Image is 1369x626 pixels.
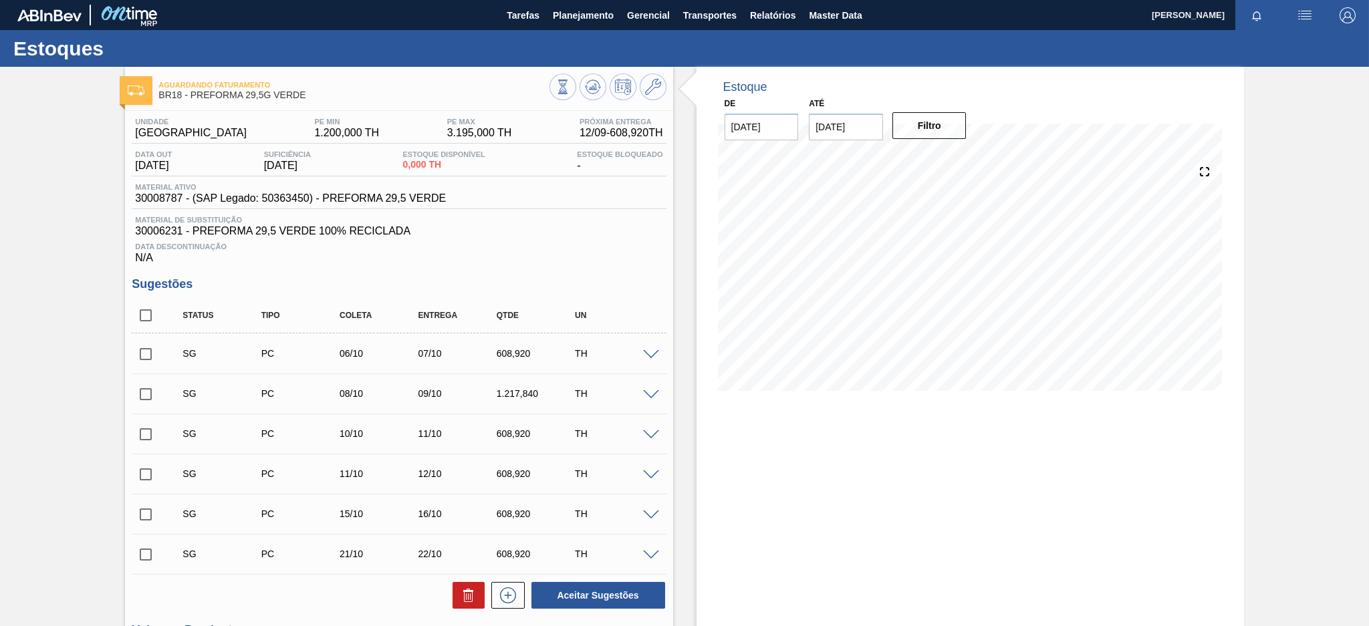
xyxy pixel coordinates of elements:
[264,160,311,172] span: [DATE]
[493,428,582,439] div: 608,920
[723,80,767,94] div: Estoque
[892,112,967,139] button: Filtro
[580,73,606,100] button: Atualizar Gráfico
[485,582,525,609] div: Nova sugestão
[414,388,503,399] div: 09/10/2025
[549,73,576,100] button: Visão Geral dos Estoques
[336,311,424,320] div: Coleta
[572,388,660,399] div: TH
[179,311,267,320] div: Status
[725,99,736,108] label: De
[13,41,251,56] h1: Estoques
[627,7,670,23] span: Gerencial
[135,183,446,191] span: Material ativo
[414,311,503,320] div: Entrega
[258,428,346,439] div: Pedido de Compra
[336,348,424,359] div: 06/10/2025
[258,549,346,559] div: Pedido de Compra
[525,581,666,610] div: Aceitar Sugestões
[314,127,379,139] span: 1.200,000 TH
[414,468,503,479] div: 12/10/2025
[336,508,424,519] div: 15/10/2025
[414,348,503,359] div: 07/10/2025
[531,582,665,609] button: Aceitar Sugestões
[158,81,549,89] span: Aguardando Faturamento
[577,150,662,158] span: Estoque Bloqueado
[402,150,485,158] span: Estoque Disponível
[128,86,144,96] img: Ícone
[809,99,824,108] label: Até
[610,73,636,100] button: Programar Estoque
[336,468,424,479] div: 11/10/2025
[447,127,512,139] span: 3.195,000 TH
[258,348,346,359] div: Pedido de Compra
[1340,7,1356,23] img: Logout
[135,225,662,237] span: 30006231 - PREFORMA 29,5 VERDE 100% RECICLADA
[446,582,485,609] div: Excluir Sugestões
[179,549,267,559] div: Sugestão Criada
[493,468,582,479] div: 608,920
[135,160,172,172] span: [DATE]
[553,7,614,23] span: Planejamento
[179,388,267,399] div: Sugestão Criada
[750,7,795,23] span: Relatórios
[572,348,660,359] div: TH
[580,127,663,139] span: 12/09 - 608,920 TH
[493,348,582,359] div: 608,920
[132,277,666,291] h3: Sugestões
[336,428,424,439] div: 10/10/2025
[447,118,512,126] span: PE MAX
[135,243,662,251] span: Data Descontinuação
[258,468,346,479] div: Pedido de Compra
[135,216,662,224] span: Material de Substituição
[258,311,346,320] div: Tipo
[493,311,582,320] div: Qtde
[179,348,267,359] div: Sugestão Criada
[493,549,582,559] div: 608,920
[1235,6,1278,25] button: Notificações
[683,7,737,23] span: Transportes
[135,127,247,139] span: [GEOGRAPHIC_DATA]
[572,508,660,519] div: TH
[336,549,424,559] div: 21/10/2025
[17,9,82,21] img: TNhmsLtSVTkK8tSr43FrP2fwEKptu5GPRR3wAAAABJRU5ErkJggg==
[414,428,503,439] div: 11/10/2025
[258,508,346,519] div: Pedido de Compra
[135,192,446,204] span: 30008787 - (SAP Legado: 50363450) - PREFORMA 29,5 VERDE
[264,150,311,158] span: Suficiência
[640,73,666,100] button: Ir ao Master Data / Geral
[580,118,663,126] span: Próxima Entrega
[258,388,346,399] div: Pedido de Compra
[1297,7,1313,23] img: userActions
[809,7,862,23] span: Master Data
[179,468,267,479] div: Sugestão Criada
[572,311,660,320] div: UN
[135,150,172,158] span: Data out
[179,508,267,519] div: Sugestão Criada
[572,549,660,559] div: TH
[132,237,666,264] div: N/A
[493,388,582,399] div: 1.217,840
[572,468,660,479] div: TH
[507,7,539,23] span: Tarefas
[493,508,582,519] div: 608,920
[414,508,503,519] div: 16/10/2025
[725,114,799,140] input: dd/mm/yyyy
[572,428,660,439] div: TH
[336,388,424,399] div: 08/10/2025
[574,150,666,172] div: -
[809,114,883,140] input: dd/mm/yyyy
[179,428,267,439] div: Sugestão Criada
[402,160,485,170] span: 0,000 TH
[158,90,549,100] span: BR18 - PREFORMA 29,5G VERDE
[135,118,247,126] span: Unidade
[414,549,503,559] div: 22/10/2025
[314,118,379,126] span: PE MIN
